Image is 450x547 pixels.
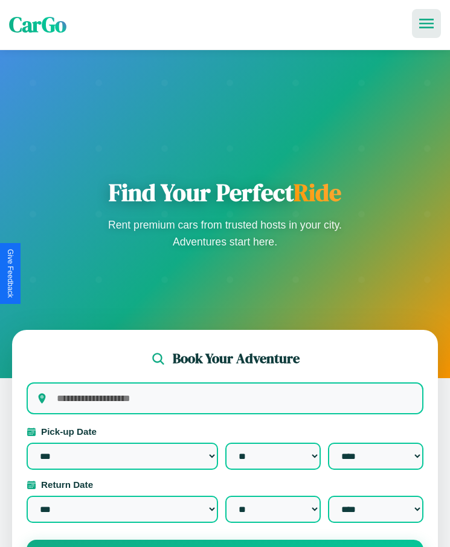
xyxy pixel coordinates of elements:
p: Rent premium cars from trusted hosts in your city. Adventures start here. [104,217,346,250]
h1: Find Your Perfect [104,178,346,207]
h2: Book Your Adventure [173,349,300,368]
span: Ride [294,176,341,209]
label: Return Date [27,479,423,490]
label: Pick-up Date [27,426,423,437]
span: CarGo [9,10,66,39]
div: Give Feedback [6,249,14,298]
